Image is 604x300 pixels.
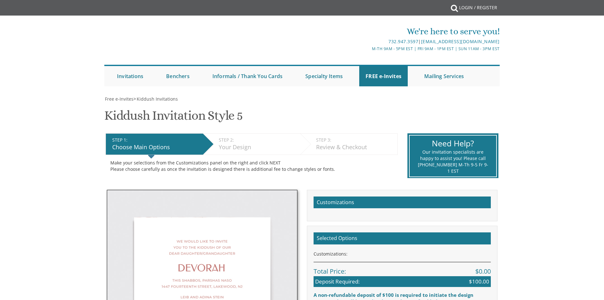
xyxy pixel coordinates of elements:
[219,143,297,151] div: Your Design
[160,66,196,86] a: Benchers
[359,66,408,86] a: FREE e-Invites
[314,251,491,257] div: Customizations:
[137,96,178,102] span: Kiddush Invitations
[314,262,491,276] div: Total Price:
[469,278,489,285] span: $100.00
[219,137,297,143] div: STEP 2:
[418,138,488,149] div: Need Help?
[110,160,393,172] div: Make your selections from the Customizations panel on the right and click NEXT Please choose care...
[314,197,491,209] h2: Customizations
[316,137,394,143] div: STEP 3:
[314,232,491,244] h2: Selected Options
[105,96,133,102] span: Free e-Invites
[112,137,200,143] div: STEP 1:
[237,45,500,52] div: M-Th 9am - 5pm EST | Fri 9am - 1pm EST | Sun 11am - 3pm EST
[388,38,418,44] a: 732.947.3597
[299,66,349,86] a: Specialty Items
[314,276,491,287] div: Deposit Required:
[104,109,243,127] h1: Kiddush Invitation Style 5
[133,96,178,102] span: >
[112,143,200,151] div: Choose Main Options
[136,96,178,102] a: Kiddush Invitations
[111,66,150,86] a: Invitations
[316,143,394,151] div: Review & Checkout
[418,66,470,86] a: Mailing Services
[237,25,500,38] div: We're here to serve you!
[475,267,491,276] span: $0.00
[104,96,133,102] a: Free e-Invites
[421,38,500,44] a: [EMAIL_ADDRESS][DOMAIN_NAME]
[237,38,500,45] div: |
[418,149,488,174] div: Our invitation specialists are happy to assist you! Please call [PHONE_NUMBER] M-Th 9-5 Fr 9-1 EST
[206,66,289,86] a: Informals / Thank You Cards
